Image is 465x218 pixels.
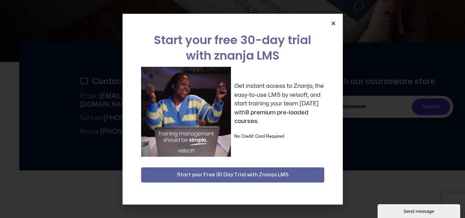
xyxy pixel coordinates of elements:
strong: 8 premium pre-loaded courses [234,110,308,124]
button: Start your Free 30 Day Trial with Znanja LMS [141,167,324,183]
iframe: chat widget [378,203,462,218]
span: Start your Free 30 Day Trial with Znanja LMS [177,171,288,179]
h2: Start your free 30-day trial with znanja LMS [141,32,324,63]
img: a woman sitting at her laptop dancing [141,67,231,157]
p: Get instant access to Znanja, the easy-to-use LMS by velsoft, and start training your team [DATE]... [234,82,324,126]
a: Close [331,21,336,26]
strong: No Credit Card Required [234,134,284,138]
